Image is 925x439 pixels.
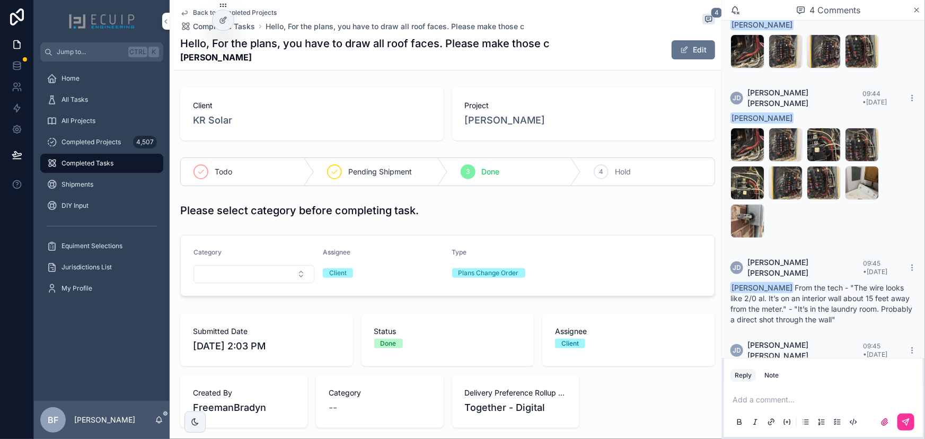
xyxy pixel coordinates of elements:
[733,264,741,272] span: JD
[68,13,135,30] img: App logo
[193,248,222,256] span: Category
[561,339,579,348] div: Client
[374,326,522,337] span: Status
[193,21,255,32] span: Completed Tasks
[149,48,158,56] span: K
[329,400,337,415] span: --
[747,257,863,278] span: [PERSON_NAME] [PERSON_NAME]
[465,100,703,111] span: Project
[48,414,58,426] span: BF
[730,283,912,324] span: From the tech - "The wire looks like 2/0 al. It’s on an interior wall about 15 feet away from the...
[348,166,412,177] span: Pending Shipment
[128,47,147,57] span: Ctrl
[329,268,347,278] div: Client
[74,415,135,425] p: [PERSON_NAME]
[764,371,779,380] div: Note
[193,388,295,398] span: Created By
[193,339,340,354] span: [DATE] 2:03 PM
[40,196,163,215] a: DIY Input
[193,265,314,283] button: Select Button
[329,388,430,398] span: Category
[466,168,470,176] span: 3
[61,74,80,83] span: Home
[180,21,255,32] a: Completed Tasks
[61,159,113,168] span: Completed Tasks
[465,388,567,398] span: Delivery Preference Rollup (from Design projects)
[193,100,431,111] span: Client
[193,400,295,415] span: FreemanBradyn
[133,136,157,148] div: 4,507
[61,180,93,189] span: Shipments
[40,279,163,298] a: My Profile
[266,21,524,32] a: Hello, For the plans, you have to draw all roof faces. Please make those c
[465,113,545,128] a: [PERSON_NAME]
[215,166,232,177] span: Todo
[702,14,715,27] button: 4
[323,248,350,256] span: Assignee
[180,51,550,64] strong: [PERSON_NAME]
[61,201,89,210] span: DIY Input
[40,133,163,152] a: Completed Projects4,507
[180,36,550,51] h1: Hello, For the plans, you have to draw all roof faces. Please make those c
[193,8,277,17] span: Back to Completed Projects
[34,62,170,312] div: scrollable content
[747,87,863,109] span: [PERSON_NAME] [PERSON_NAME]
[615,166,631,177] span: Hold
[482,166,500,177] span: Done
[747,340,863,361] span: [PERSON_NAME] [PERSON_NAME]
[193,326,340,337] span: Submitted Date
[180,8,277,17] a: Back to Completed Projects
[863,259,887,276] span: 09:45 • [DATE]
[61,95,88,104] span: All Tasks
[61,117,95,125] span: All Projects
[61,242,122,250] span: Equiment Selections
[863,342,887,358] span: 09:45 • [DATE]
[40,154,163,173] a: Completed Tasks
[810,4,861,16] span: 4 Comments
[40,69,163,88] a: Home
[733,346,741,355] span: JD
[733,94,741,102] span: JD
[730,19,794,30] span: [PERSON_NAME]
[465,400,567,415] span: Together - Digital
[730,282,794,293] span: [PERSON_NAME]
[40,42,163,62] button: Jump to...CtrlK
[193,113,232,128] a: KR Solar
[459,268,519,278] div: Plans Change Order
[40,90,163,109] a: All Tasks
[180,203,419,218] h1: Please select category before completing task.
[555,326,702,337] span: Assignee
[61,138,121,146] span: Completed Projects
[452,248,467,256] span: Type
[40,175,163,194] a: Shipments
[40,111,163,130] a: All Projects
[381,339,397,348] div: Done
[61,263,112,271] span: Jurisdictions List
[711,7,723,18] span: 4
[730,369,756,382] button: Reply
[40,258,163,277] a: Jurisdictions List
[863,90,887,106] span: 09:44 • [DATE]
[57,48,124,56] span: Jump to...
[760,369,783,382] button: Note
[599,168,603,176] span: 4
[40,236,163,256] a: Equiment Selections
[61,284,92,293] span: My Profile
[730,112,794,124] span: [PERSON_NAME]
[672,40,715,59] button: Edit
